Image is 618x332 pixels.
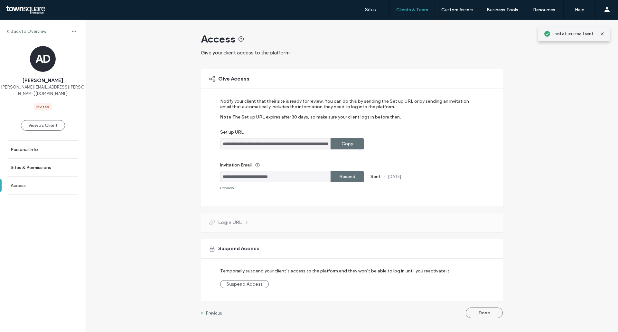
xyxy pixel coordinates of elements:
[14,5,28,10] span: Help
[220,280,269,288] button: Suspend Access
[220,99,475,114] label: Notify your client that their site is ready for review. You can do this by sending the Set up URL...
[339,171,355,183] label: Resend
[201,310,222,316] a: Previous
[232,114,401,129] label: The Set up URL expires after 30 days, so make sure your client logs in before then.
[201,33,235,45] span: Access
[220,265,451,277] label: Temporarily suspend your client’s access to the platform and they won’t be able to log in until y...
[370,174,380,179] label: Sent
[441,7,473,13] label: Custom Assets
[201,50,291,56] span: Give your client access to the platform.
[220,114,232,129] label: Note:
[466,308,503,318] button: Done
[218,75,249,82] span: Give Access
[554,31,595,37] span: Invitation email sent.
[21,120,65,131] button: View as Client
[206,311,222,316] label: Previous
[11,183,26,188] label: Access
[218,245,259,252] span: Suspend Access
[36,104,49,110] div: Invited
[218,219,242,226] span: Login URL
[11,147,38,152] label: Personal Info
[342,138,353,150] label: Copy
[1,85,85,96] span: [PERSON_NAME][EMAIL_ADDRESS][PERSON_NAME][DOMAIN_NAME]
[388,174,401,179] label: [DATE]
[575,7,585,13] label: Help
[365,7,376,13] label: Sites
[23,77,63,84] span: [PERSON_NAME]
[220,185,234,190] div: Preview
[30,46,56,72] div: AD
[10,29,46,34] label: Back to Overview
[220,129,475,138] label: Set up URL
[533,7,555,13] label: Resources
[11,165,51,170] label: Sites & Permissions
[396,7,428,13] label: Clients & Team
[220,159,475,171] label: Invitation Email
[487,7,518,13] label: Business Tools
